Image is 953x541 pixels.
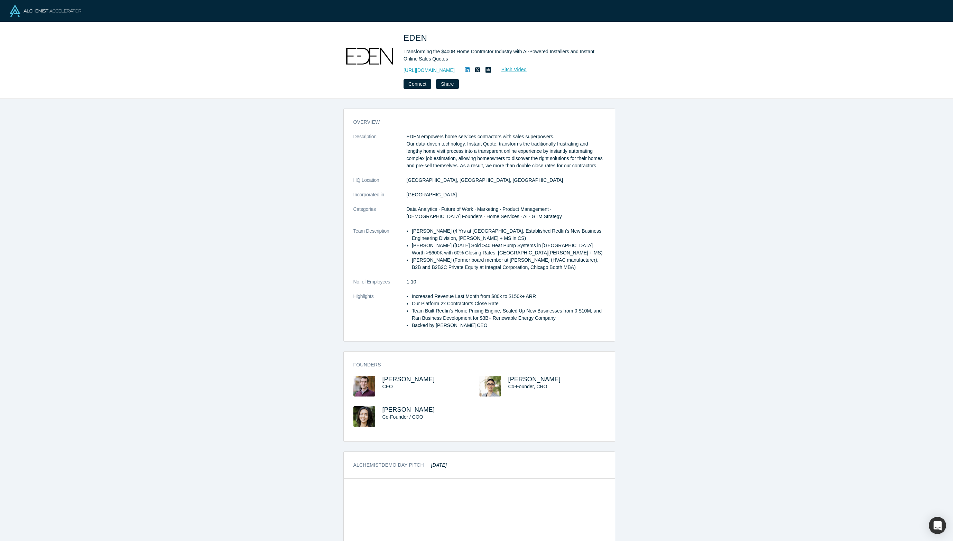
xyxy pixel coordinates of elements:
h3: Founders [353,361,595,369]
span: CEO [382,384,393,389]
img: Josh Koplin's Profile Image [479,376,501,397]
a: [PERSON_NAME] [508,376,561,383]
a: [URL][DOMAIN_NAME] [404,67,455,74]
dd: [GEOGRAPHIC_DATA], [GEOGRAPHIC_DATA], [GEOGRAPHIC_DATA] [407,177,605,184]
button: Share [436,79,459,89]
a: [PERSON_NAME] [382,406,435,413]
span: Co-Founder, CRO [508,384,547,389]
span: Co-Founder / COO [382,414,423,420]
div: Transforming the $400B Home Contractor Industry with AI-Powered Installers and Instant Online Sal... [404,48,597,63]
a: [PERSON_NAME] [382,376,435,383]
dt: HQ Location [353,177,407,191]
h3: Alchemist Demo Day Pitch [353,461,447,469]
dd: [GEOGRAPHIC_DATA] [407,191,605,198]
p: EDEN empowers home services contractors with sales superpowers. Our data-driven technology, Insta... [407,133,605,169]
span: EDEN [404,33,429,43]
li: Backed by [PERSON_NAME] CEO [412,322,605,329]
dt: No. of Employees [353,278,407,293]
span: Data Analytics · Future of Work · Marketing · Product Management · [DEMOGRAPHIC_DATA] Founders · ... [407,206,562,219]
h3: overview [353,119,595,126]
img: Yuri Hamamura's Profile Image [353,406,375,427]
a: Pitch Video [494,66,527,74]
li: Team Built Redfin’s Home Pricing Engine, Scaled Up New Businesses from 0-$10M, and Ran Business D... [412,307,605,322]
button: Connect [404,79,431,89]
dd: 1-10 [407,278,605,286]
li: Our Platform 2x Contractor’s Close Rate [412,300,605,307]
dt: Highlights [353,293,407,336]
li: [PERSON_NAME] (Former board member at [PERSON_NAME] (HVAC manufacturer), B2B and B2B2C Private Eq... [412,256,605,271]
img: Ben Phillips's Profile Image [353,376,375,397]
dt: Description [353,133,407,177]
dt: Categories [353,206,407,227]
dt: Team Description [353,227,407,278]
img: EDEN's Logo [345,32,394,80]
li: [PERSON_NAME] (4 Yrs at [GEOGRAPHIC_DATA], Established Redfin's New Business Engineering Division... [412,227,605,242]
li: [PERSON_NAME] ([DATE] Sold >40 Heat Pump Systems in [GEOGRAPHIC_DATA] Worth >$600K with 60% Closi... [412,242,605,256]
dt: Incorporated in [353,191,407,206]
img: Alchemist Logo [10,5,81,17]
li: Increased Revenue Last Month from $80k to $150k+ ARR [412,293,605,300]
em: [DATE] [431,462,447,468]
